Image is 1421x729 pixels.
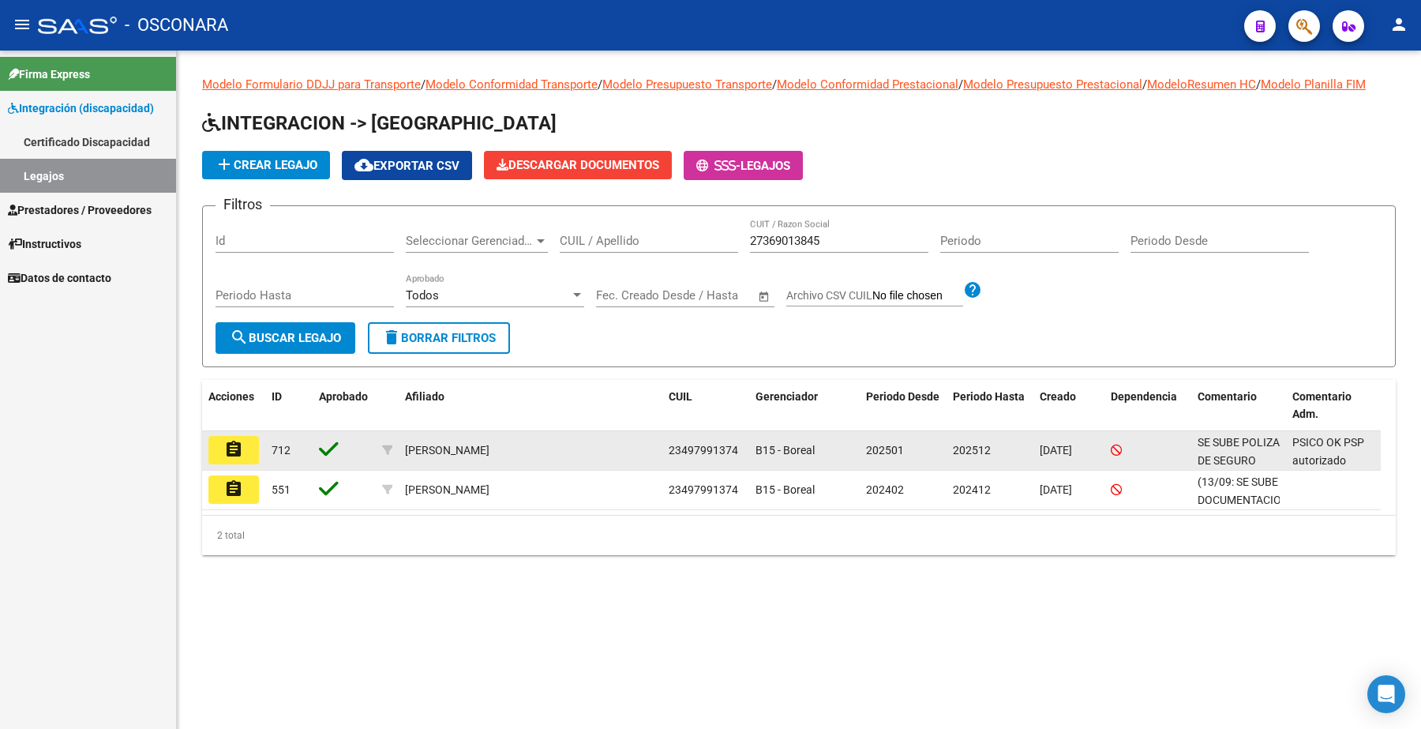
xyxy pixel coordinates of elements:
datatable-header-cell: ID [265,380,313,432]
datatable-header-cell: Gerenciador [749,380,860,432]
button: Buscar Legajo [216,322,355,354]
span: - [696,159,740,173]
span: Descargar Documentos [497,158,659,172]
span: Archivo CSV CUIL [786,289,872,302]
mat-icon: assignment [224,479,243,498]
span: Firma Express [8,66,90,83]
span: Aprobado [319,390,368,403]
span: Dependencia [1111,390,1177,403]
h3: Filtros [216,194,270,216]
mat-icon: person [1389,15,1408,34]
span: 202412 [953,483,991,496]
datatable-header-cell: Periodo Desde [860,380,947,432]
span: SE SUBE POLIZA DE SEGURO ACTUALIZA MMA 05/08/2025-BOREAL-(SE SUBE CAR, ACTA ACUERDO, ADAPTACIONES... [1198,436,1280,646]
input: Archivo CSV CUIL [872,289,963,303]
datatable-header-cell: Acciones [202,380,265,432]
input: End date [662,288,738,302]
span: Integración (discapacidad) [8,100,154,117]
div: 2 total [202,516,1396,555]
button: Exportar CSV [342,151,472,180]
datatable-header-cell: Periodo Hasta [947,380,1033,432]
span: Seleccionar Gerenciador [406,234,534,248]
span: 202402 [866,483,904,496]
span: Gerenciador [755,390,818,403]
datatable-header-cell: Creado [1033,380,1104,432]
span: [DATE] [1040,483,1072,496]
input: Start date [596,288,647,302]
span: [DATE] [1040,444,1072,457]
span: 551 [272,483,291,496]
span: ID [272,390,282,403]
datatable-header-cell: Afiliado [399,380,662,432]
div: Open Intercom Messenger [1367,675,1405,713]
span: INTEGRACION -> [GEOGRAPHIC_DATA] [202,112,557,134]
span: Datos de contacto [8,269,111,287]
span: 202512 [953,444,991,457]
span: Comentario [1198,390,1257,403]
mat-icon: add [215,155,234,174]
span: Crear Legajo [215,158,317,172]
span: (13/09: SE SUBE DOCUMENTACION DE MAESTRA-BOREAL) CUE 70007600 [1198,475,1289,560]
span: Exportar CSV [354,159,459,173]
div: / / / / / / [202,76,1396,555]
mat-icon: menu [13,15,32,34]
span: Buscar Legajo [230,331,341,345]
span: Afiliado [405,390,444,403]
a: Modelo Presupuesto Transporte [602,77,772,92]
span: CUIL [669,390,692,403]
mat-icon: delete [382,328,401,347]
a: Modelo Conformidad Transporte [426,77,598,92]
span: B15 - Boreal [755,444,815,457]
span: PSICO OK PSP autorizado hasta 09/25 por renovación póliza. MAESTRA APOYO habilitado hasta 05/25 p... [1292,436,1372,701]
span: Comentario Adm. [1292,390,1352,421]
span: Todos [406,288,439,302]
button: Open calendar [755,287,774,306]
mat-icon: cloud_download [354,156,373,175]
a: Modelo Formulario DDJJ para Transporte [202,77,421,92]
datatable-header-cell: CUIL [662,380,749,432]
mat-icon: help [963,280,982,299]
span: 712 [272,444,291,457]
mat-icon: assignment [224,440,243,459]
button: Crear Legajo [202,151,330,179]
datatable-header-cell: Aprobado [313,380,376,432]
span: Acciones [208,390,254,403]
a: ModeloResumen HC [1147,77,1256,92]
button: Borrar Filtros [368,322,510,354]
a: Modelo Planilla FIM [1261,77,1366,92]
datatable-header-cell: Dependencia [1104,380,1191,432]
span: Instructivos [8,235,81,253]
a: Modelo Presupuesto Prestacional [963,77,1142,92]
span: 23497991374 [669,444,738,457]
span: 23497991374 [669,483,738,496]
div: [PERSON_NAME] [405,481,489,499]
span: Legajos [740,159,790,173]
button: -Legajos [684,151,803,180]
span: Periodo Desde [866,390,939,403]
span: Periodo Hasta [953,390,1025,403]
span: B15 - Boreal [755,483,815,496]
span: - OSCONARA [125,8,228,43]
a: Modelo Conformidad Prestacional [777,77,958,92]
mat-icon: search [230,328,249,347]
span: Borrar Filtros [382,331,496,345]
div: [PERSON_NAME] [405,442,489,460]
button: Descargar Documentos [484,151,672,179]
span: 202501 [866,444,904,457]
span: Prestadores / Proveedores [8,201,152,219]
datatable-header-cell: Comentario [1191,380,1286,432]
datatable-header-cell: Comentario Adm. [1286,380,1381,432]
span: Creado [1040,390,1076,403]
